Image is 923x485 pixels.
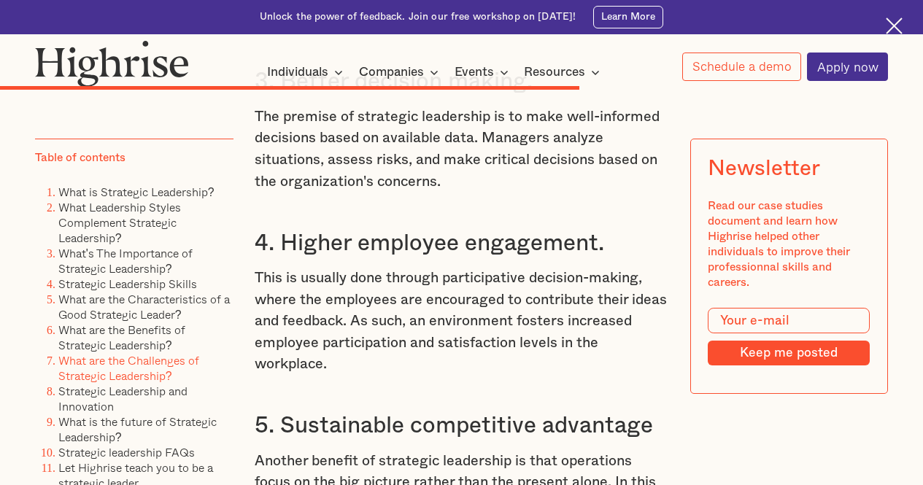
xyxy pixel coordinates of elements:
a: What are the Challenges of Strategic Leadership? [58,352,199,384]
a: Learn More [593,6,664,28]
h3: 4. Higher employee engagement. [255,229,669,257]
div: Events [455,63,494,81]
div: Individuals [267,63,347,81]
a: What is Strategic Leadership? [58,183,215,201]
input: Keep me posted [708,341,870,365]
p: This is usually done through participative decision-making, where the employees are encouraged to... [255,268,669,376]
a: What's The Importance of Strategic Leadership? [58,244,193,277]
div: Table of contents [35,150,125,166]
div: Individuals [267,63,328,81]
a: Strategic Leadership and Innovation [58,382,188,415]
a: What are the Benefits of Strategic Leadership? [58,321,185,354]
p: The premise of strategic leadership is to make well-informed decisions based on available data. M... [255,106,669,193]
div: Companies [359,63,424,81]
div: Resources [524,63,585,81]
div: Events [455,63,513,81]
img: Highrise logo [35,40,189,87]
a: Apply now [807,53,888,81]
h3: 5. Sustainable competitive advantage [255,411,669,440]
a: Strategic Leadership Skills [58,275,197,292]
a: Strategic leadership FAQs [58,443,195,461]
div: Companies [359,63,443,81]
div: Read our case studies document and learn how Highrise helped other individuals to improve their p... [708,198,870,290]
a: What are the Characteristics of a Good Strategic Leader? [58,290,230,323]
form: Modal Form [708,308,870,365]
a: Schedule a demo [682,53,801,81]
div: Newsletter [708,156,819,181]
img: Cross icon [886,18,903,34]
a: What Leadership Styles Complement Strategic Leadership? [58,198,181,247]
a: What is the future of Strategic Leadership? [58,413,217,446]
div: Unlock the power of feedback. Join our free workshop on [DATE]! [260,10,576,24]
input: Your e-mail [708,308,870,334]
div: Resources [524,63,604,81]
